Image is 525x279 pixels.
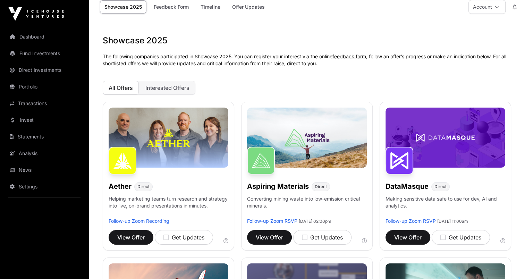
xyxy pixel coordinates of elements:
[163,233,204,242] div: Get Updates
[109,84,133,91] span: All Offers
[256,233,283,242] span: View Offer
[145,84,189,91] span: Interested Offers
[109,230,153,245] button: View Offer
[386,147,413,175] img: DataMasque
[293,230,352,245] button: Get Updates
[8,7,64,21] img: Icehouse Ventures Logo
[155,230,213,245] button: Get Updates
[386,181,429,191] h1: DataMasque
[149,0,193,14] a: Feedback Form
[434,184,447,189] span: Direct
[490,246,525,279] iframe: Chat Widget
[6,96,83,111] a: Transactions
[6,162,83,178] a: News
[247,108,367,168] img: Aspiring-Banner.jpg
[6,112,83,128] a: Invest
[137,184,150,189] span: Direct
[6,79,83,94] a: Portfolio
[109,147,136,175] img: Aether
[6,29,83,44] a: Dashboard
[247,147,275,175] img: Aspiring Materials
[109,218,169,224] a: Follow-up Zoom Recording
[6,179,83,194] a: Settings
[440,233,481,242] div: Get Updates
[247,230,292,245] button: View Offer
[432,230,490,245] button: Get Updates
[109,181,132,191] h1: Aether
[437,219,468,224] span: [DATE] 11:00am
[103,53,511,67] p: The following companies participated in Showcase 2025. You can register your interest via the onl...
[109,108,228,168] img: Aether-Banner.jpg
[228,0,269,14] a: Offer Updates
[6,129,83,144] a: Statements
[332,53,366,59] a: feedback form
[386,218,436,224] a: Follow-up Zoom RSVP
[139,81,195,95] button: Interested Offers
[6,62,83,78] a: Direct Investments
[196,0,225,14] a: Timeline
[247,218,297,224] a: Follow-up Zoom RSVP
[100,0,146,14] a: Showcase 2025
[299,219,331,224] span: [DATE] 02:00pm
[386,230,430,245] button: View Offer
[386,195,505,218] p: Making sensitive data safe to use for dev, AI and analytics.
[302,233,343,242] div: Get Updates
[6,146,83,161] a: Analysis
[386,108,505,168] img: DataMasque-Banner.jpg
[247,195,367,218] p: Converting mining waste into low-emission critical minerals.
[109,195,228,218] p: Helping marketing teams turn research and strategy into live, on-brand presentations in minutes.
[103,81,139,95] button: All Offers
[117,233,145,242] span: View Offer
[103,35,511,46] h1: Showcase 2025
[394,233,422,242] span: View Offer
[6,46,83,61] a: Fund Investments
[247,181,309,191] h1: Aspiring Materials
[315,184,327,189] span: Direct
